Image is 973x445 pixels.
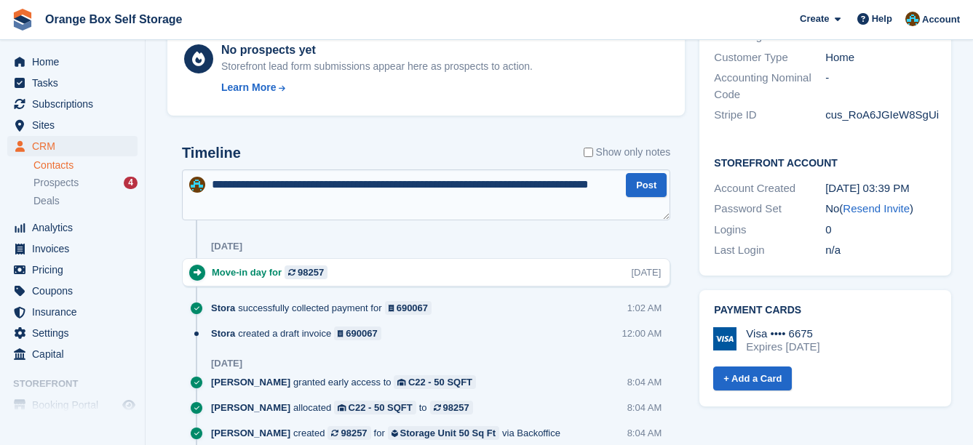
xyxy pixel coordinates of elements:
span: CRM [32,136,119,156]
div: [DATE] [211,241,242,252]
a: + Add a Card [713,366,792,390]
span: Home [32,52,119,72]
a: menu [7,302,138,322]
div: 12:00 AM [621,326,662,340]
span: Prospects [33,176,79,190]
a: 690067 [385,301,432,315]
span: Help [872,12,892,26]
span: Sites [32,115,119,135]
div: 690067 [397,301,428,315]
div: 8:04 AM [627,426,662,440]
a: 98257 [327,426,370,440]
span: Account [922,12,960,27]
a: Contacts [33,159,138,172]
a: 690067 [334,326,381,340]
span: Pricing [32,260,119,280]
div: granted early access to [211,375,483,389]
span: [PERSON_NAME] [211,426,290,440]
span: Analytics [32,217,119,238]
div: 0 [825,222,937,238]
a: menu [7,94,138,114]
a: Storage Unit 50 Sq Ft [388,426,499,440]
div: - [825,70,937,103]
input: Show only notes [584,145,593,160]
span: Capital [32,344,119,364]
a: menu [7,52,138,72]
a: C22 - 50 SQFT [394,375,476,389]
a: menu [7,323,138,343]
img: Mike [189,177,205,193]
div: allocated to [211,401,480,414]
span: Storefront [13,377,145,391]
a: 98257 [285,265,327,279]
div: 8:04 AM [627,375,662,389]
img: stora-icon-8386f47178a22dfd0bd8f6a31ec36ba5ce8667c1dd55bd0f319d3a0aa187defe.svg [12,9,33,31]
div: 8:04 AM [627,401,662,414]
span: Invoices [32,238,119,259]
span: Insurance [32,302,119,322]
button: Post [626,173,667,197]
div: Password Set [714,201,825,217]
span: Deals [33,194,60,208]
a: C22 - 50 SQFT [334,401,416,414]
div: 98257 [298,265,324,279]
a: menu [7,281,138,301]
div: 690067 [346,326,377,340]
a: menu [7,395,138,415]
div: C22 - 50 SQFT [349,401,413,414]
div: Storage Unit 50 Sq Ft [400,426,496,440]
a: Resend Invite [843,202,910,215]
span: Booking Portal [32,395,119,415]
div: No prospects yet [221,41,533,59]
a: Orange Box Self Storage [39,7,188,31]
div: cus_RoA6JGIeW8SgUi [825,107,937,124]
a: menu [7,217,138,238]
a: Learn More [221,80,533,95]
a: menu [7,115,138,135]
span: [PERSON_NAME] [211,401,290,414]
div: Accounting Nominal Code [714,70,825,103]
div: [DATE] [211,358,242,369]
span: Create [800,12,829,26]
span: Stora [211,326,235,340]
a: menu [7,73,138,93]
div: Customer Type [714,49,825,66]
a: Deals [33,193,138,209]
span: Subscriptions [32,94,119,114]
div: Home [825,49,937,66]
div: Expires [DATE] [746,340,819,353]
h2: Timeline [182,145,241,161]
span: Tasks [32,73,119,93]
div: Visa •••• 6675 [746,327,819,340]
div: Account Created [714,180,825,197]
div: created for via Backoffice [211,426,568,440]
div: 98257 [443,401,469,414]
div: C22 - 50 SQFT [408,375,472,389]
div: 98257 [341,426,367,440]
img: Mike [905,12,920,26]
span: Settings [32,323,119,343]
span: ( ) [839,202,913,215]
div: [DATE] [631,265,661,279]
h2: Payment cards [714,305,937,316]
div: n/a [825,242,937,259]
div: Learn More [221,80,276,95]
a: menu [7,136,138,156]
label: Show only notes [584,145,671,160]
span: [PERSON_NAME] [211,375,290,389]
div: No [825,201,937,217]
div: [DATE] 03:39 PM [825,180,937,197]
div: created a draft invoice [211,326,389,340]
span: Coupons [32,281,119,301]
div: Move-in day for [212,265,335,279]
a: Prospects 4 [33,175,138,191]
div: Stripe ID [714,107,825,124]
div: 1:02 AM [627,301,662,315]
div: 4 [124,177,138,189]
div: Storefront lead form submissions appear here as prospects to action. [221,59,533,74]
div: Logins [714,222,825,238]
a: menu [7,238,138,259]
a: Preview store [120,396,138,414]
h2: Storefront Account [714,155,937,169]
a: menu [7,260,138,280]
